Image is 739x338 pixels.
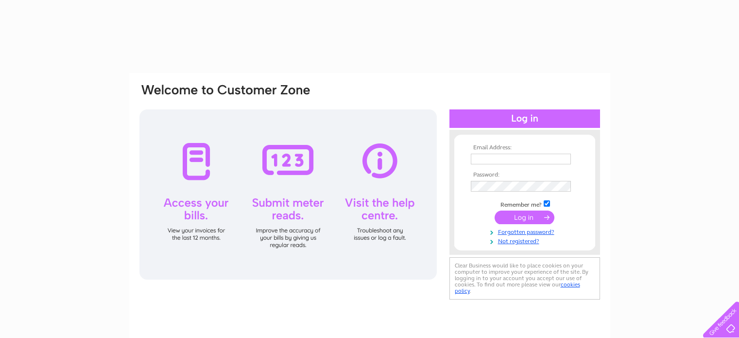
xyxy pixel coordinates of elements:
td: Remember me? [468,199,581,209]
th: Password: [468,172,581,178]
a: Not registered? [471,236,581,245]
a: cookies policy [455,281,580,294]
a: Forgotten password? [471,227,581,236]
input: Submit [495,211,554,224]
div: Clear Business would like to place cookies on your computer to improve your experience of the sit... [449,257,600,300]
th: Email Address: [468,144,581,151]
